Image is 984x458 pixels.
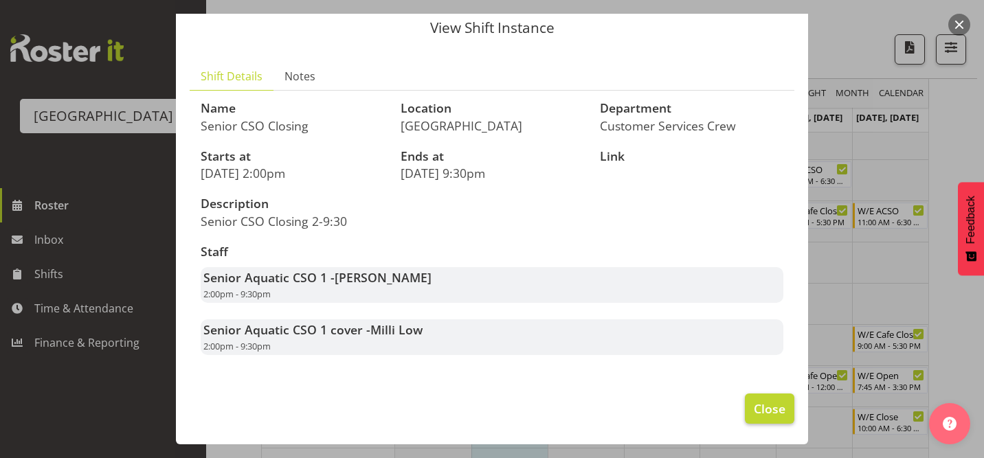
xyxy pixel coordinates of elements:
img: help-xxl-2.png [943,417,957,431]
span: Milli Low [370,321,423,338]
p: Senior CSO Closing 2-9:30 [201,214,484,229]
strong: Senior Aquatic CSO 1 - [203,269,432,286]
h3: Starts at [201,150,384,163]
h3: Department [600,102,783,115]
p: Senior CSO Closing [201,118,384,133]
span: Notes [284,68,315,84]
p: View Shift Instance [190,21,794,35]
strong: Senior Aquatic CSO 1 cover - [203,321,423,338]
h3: Link [600,150,783,163]
h3: Staff [201,245,783,259]
span: Feedback [965,196,977,244]
p: [DATE] 9:30pm [401,165,584,181]
button: Close [745,393,794,424]
p: [DATE] 2:00pm [201,165,384,181]
h3: Location [401,102,584,115]
span: [PERSON_NAME] [335,269,432,286]
span: 2:00pm - 9:30pm [203,340,271,352]
h3: Description [201,197,484,211]
h3: Name [201,102,384,115]
p: Customer Services Crew [600,118,783,133]
span: Shift Details [201,68,262,84]
h3: Ends at [401,150,584,163]
button: Feedback - Show survey [958,182,984,275]
p: [GEOGRAPHIC_DATA] [401,118,584,133]
span: Close [754,400,785,417]
span: 2:00pm - 9:30pm [203,288,271,300]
